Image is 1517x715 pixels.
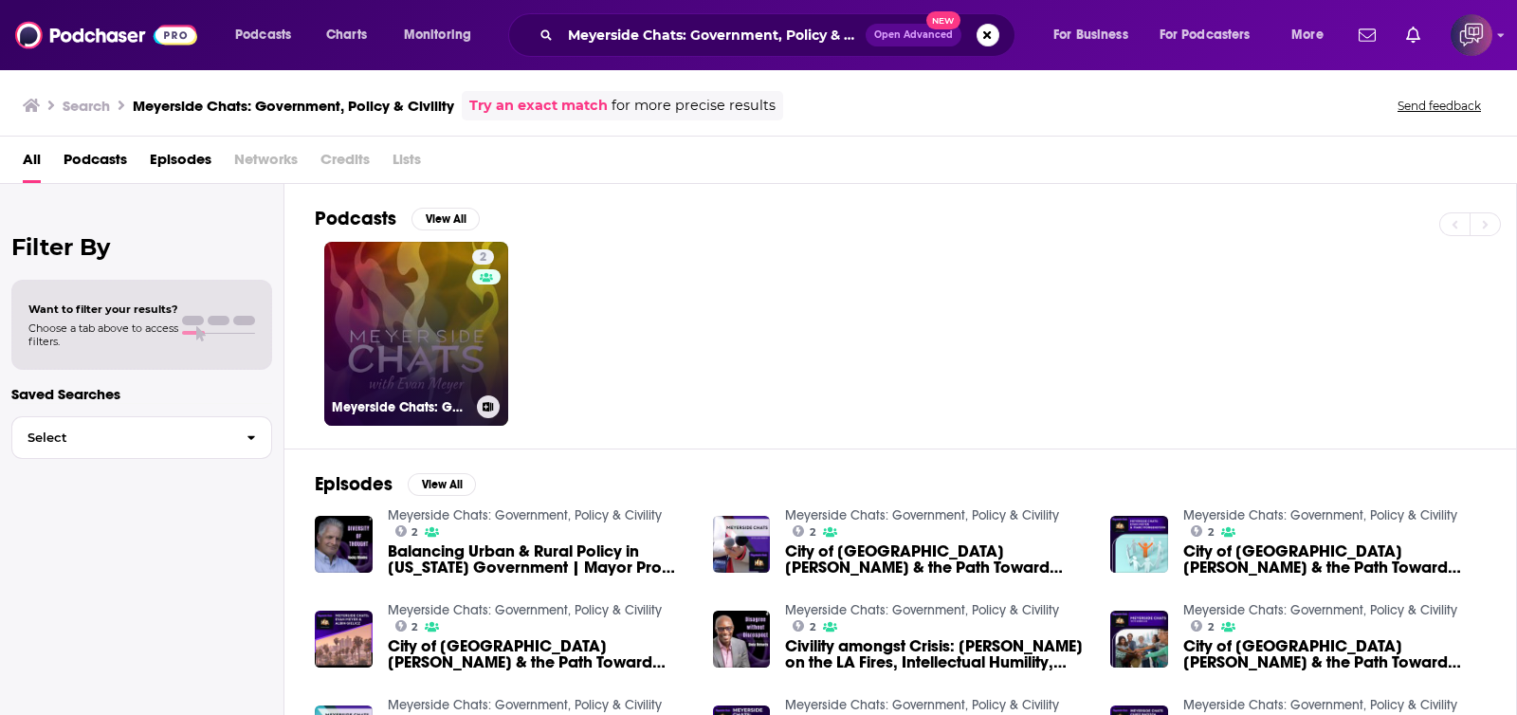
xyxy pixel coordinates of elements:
[388,543,690,576] span: Balancing Urban & Rural Policy in [US_STATE] Government | Mayor Pro [GEOGRAPHIC_DATA][PERSON_NAME...
[1147,20,1278,50] button: open menu
[1040,20,1152,50] button: open menu
[315,472,393,496] h2: Episodes
[560,20,866,50] input: Search podcasts, credits, & more...
[388,638,690,670] a: City of Santa Monica & the Path Toward Civility | Commissioner, Albin Gielicz
[235,22,291,48] span: Podcasts
[793,620,815,632] a: 2
[404,22,471,48] span: Monitoring
[11,233,272,261] h2: Filter By
[1451,14,1492,56] img: User Profile
[1183,543,1486,576] span: City of [GEOGRAPHIC_DATA][PERSON_NAME] & the Path Toward Civility | Commissioner, [PERSON_NAME]
[1451,14,1492,56] button: Show profile menu
[1208,623,1214,632] span: 2
[810,528,815,537] span: 2
[388,638,690,670] span: City of [GEOGRAPHIC_DATA][PERSON_NAME] & the Path Toward Civility | Commissioner, [PERSON_NAME]
[1183,602,1457,618] a: Meyerside Chats: Government, Policy & Civility
[1278,20,1347,50] button: open menu
[315,207,480,230] a: PodcastsView All
[315,516,373,574] img: Balancing Urban & Rural Policy in California Government | Mayor Pro Tem Rocky Rhodes, Simi Valley
[1053,22,1128,48] span: For Business
[1183,638,1486,670] a: City of Santa Monica & the Path Toward Civility | Chief Communications Officer, Debbie Lee
[1183,507,1457,523] a: Meyerside Chats: Government, Policy & Civility
[314,20,378,50] a: Charts
[28,321,178,348] span: Choose a tab above to access filters.
[785,697,1059,713] a: Meyerside Chats: Government, Policy & Civility
[12,431,231,444] span: Select
[785,638,1087,670] a: Civility amongst Crisis: Shola Richards on the LA Fires, Intellectual Humility, Cognitive Bias
[411,208,480,230] button: View All
[326,22,367,48] span: Charts
[320,144,370,183] span: Credits
[15,17,197,53] img: Podchaser - Follow, Share and Rate Podcasts
[63,97,110,115] h3: Search
[315,472,476,496] a: EpisodesView All
[23,144,41,183] a: All
[222,20,316,50] button: open menu
[315,611,373,669] img: City of Santa Monica & the Path Toward Civility | Commissioner, Albin Gielicz
[612,95,776,117] span: for more precise results
[526,13,1033,57] div: Search podcasts, credits, & more...
[472,249,494,265] a: 2
[1291,22,1324,48] span: More
[1398,19,1428,51] a: Show notifications dropdown
[391,20,496,50] button: open menu
[1160,22,1251,48] span: For Podcasters
[866,24,961,46] button: Open AdvancedNew
[64,144,127,183] a: Podcasts
[388,507,662,523] a: Meyerside Chats: Government, Policy & Civility
[11,385,272,403] p: Saved Searches
[332,399,469,415] h3: Meyerside Chats: Government, Policy & Civility
[133,97,454,115] h3: Meyerside Chats: Government, Policy & Civility
[411,623,417,632] span: 2
[408,473,476,496] button: View All
[793,525,815,537] a: 2
[28,302,178,316] span: Want to filter your results?
[324,242,508,426] a: 2Meyerside Chats: Government, Policy & Civility
[234,144,298,183] span: Networks
[1191,620,1214,632] a: 2
[1183,697,1457,713] a: Meyerside Chats: Government, Policy & Civility
[388,543,690,576] a: Balancing Urban & Rural Policy in California Government | Mayor Pro Tem Rocky Rhodes, Simi Valley
[395,620,418,632] a: 2
[785,638,1087,670] span: Civility amongst Crisis: [PERSON_NAME] on the LA Fires, Intellectual Humility, Cognitive Bias
[1110,516,1168,574] img: City of Santa Monica & the Path Toward Civility | Commissioner, Marc Morgenstern
[393,144,421,183] span: Lists
[11,416,272,459] button: Select
[411,528,417,537] span: 2
[1191,525,1214,537] a: 2
[810,623,815,632] span: 2
[1451,14,1492,56] span: Logged in as corioliscompany
[1351,19,1383,51] a: Show notifications dropdown
[785,507,1059,523] a: Meyerside Chats: Government, Policy & Civility
[388,697,662,713] a: Meyerside Chats: Government, Policy & Civility
[785,602,1059,618] a: Meyerside Chats: Government, Policy & Civility
[150,144,211,183] a: Episodes
[1110,611,1168,669] img: City of Santa Monica & the Path Toward Civility | Chief Communications Officer, Debbie Lee
[785,543,1087,576] span: City of [GEOGRAPHIC_DATA][PERSON_NAME] & the Path Toward Civility | Councilmember, [PERSON_NAME]
[395,525,418,537] a: 2
[1183,543,1486,576] a: City of Santa Monica & the Path Toward Civility | Commissioner, Marc Morgenstern
[388,602,662,618] a: Meyerside Chats: Government, Policy & Civility
[1183,638,1486,670] span: City of [GEOGRAPHIC_DATA][PERSON_NAME] & the Path Toward Civility | Chief Communications Officer,...
[713,611,771,669] img: Civility amongst Crisis: Shola Richards on the LA Fires, Intellectual Humility, Cognitive Bias
[713,516,771,574] img: City of Santa Monica & the Path Toward Civility | Councilmember, Lana Negrete
[874,30,953,40] span: Open Advanced
[1208,528,1214,537] span: 2
[1392,98,1487,114] button: Send feedback
[480,248,486,267] span: 2
[926,11,960,29] span: New
[469,95,608,117] a: Try an exact match
[785,543,1087,576] a: City of Santa Monica & the Path Toward Civility | Councilmember, Lana Negrete
[315,207,396,230] h2: Podcasts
